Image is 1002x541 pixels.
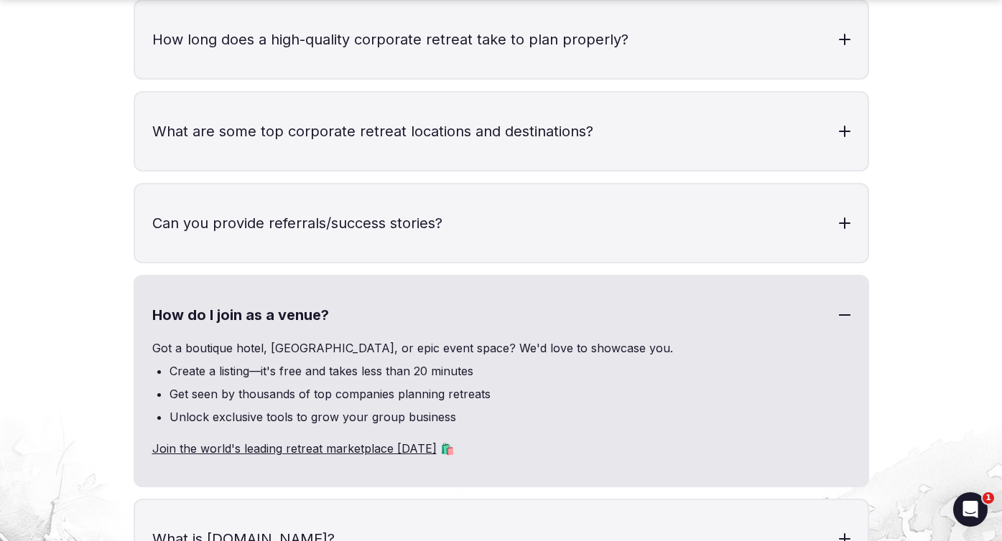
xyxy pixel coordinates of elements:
iframe: Intercom live chat [953,492,988,527]
p: 🛍️ [152,440,850,457]
h3: How long does a high-quality corporate retreat take to plan properly? [135,1,868,78]
a: Join the world's leading retreat marketplace [DATE] [152,441,437,456]
span: 1 [983,492,994,504]
li: Unlock exclusive tools to grow your group business [170,408,850,425]
h3: What are some top corporate retreat locations and destinations? [135,93,868,170]
li: Get seen by thousands of top companies planning retreats [170,385,850,403]
h3: Can you provide referrals/success stories? [135,184,868,262]
li: Create a listing—it's free and takes less than 20 minutes [170,362,850,380]
h3: How do I join as a venue? [135,276,868,354]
